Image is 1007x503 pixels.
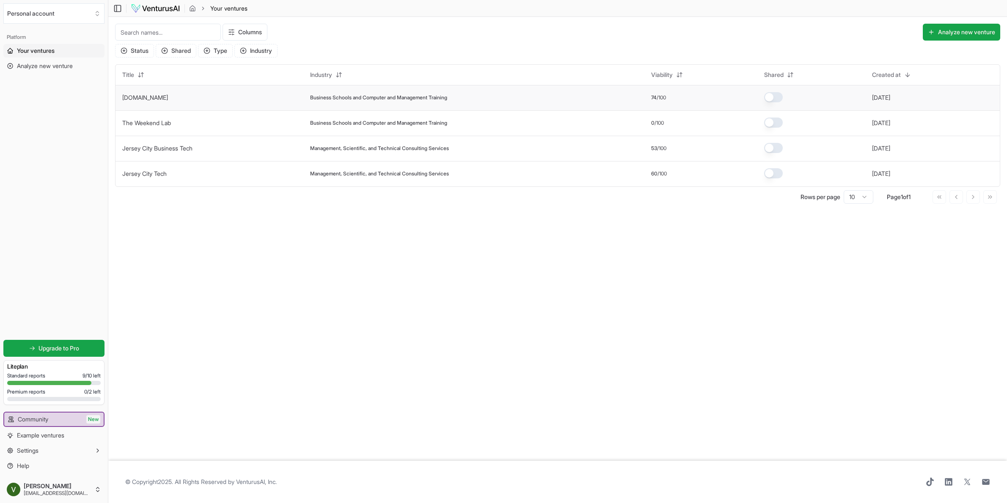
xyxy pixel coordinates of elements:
a: Example ventures [3,429,105,442]
span: Title [122,71,134,79]
button: [DOMAIN_NAME] [122,93,168,102]
span: 60 [651,170,658,177]
span: Analyze new venture [17,62,73,70]
span: Settings [17,446,39,455]
a: Upgrade to Pro [3,340,105,357]
span: 0 / 2 left [84,388,101,395]
div: Platform [3,30,105,44]
img: ACg8ocKruYYD_Bt-37oIXCiOWeYteC2nRSUD6LGuC9n1nc-YIAdH6a08=s96-c [7,483,20,496]
span: /100 [657,145,666,152]
button: Jersey City Tech [122,169,167,178]
span: Management, Scientific, and Technical Consulting Services [310,170,449,177]
input: Search names... [115,24,221,41]
span: Community [18,415,48,424]
span: /100 [658,170,667,177]
a: Help [3,459,105,473]
span: Your ventures [17,46,55,55]
button: [PERSON_NAME][EMAIL_ADDRESS][DOMAIN_NAME] [3,479,105,500]
span: 74 [651,94,657,101]
button: Shared [759,68,799,82]
span: Premium reports [7,388,45,395]
button: Type [198,44,233,57]
button: Status [115,44,154,57]
span: Help [17,462,29,470]
button: Select an organization [3,3,105,24]
span: 0 [651,120,655,126]
span: 1 [901,193,903,200]
span: Viability [651,71,673,79]
span: Standard reports [7,372,45,379]
span: [PERSON_NAME] [24,482,91,490]
span: /100 [655,120,664,126]
button: Jersey City Business Tech [122,144,193,153]
button: Settings [3,444,105,457]
button: [DATE] [872,169,890,178]
a: The Weekend Lab [122,119,171,126]
button: Title [117,68,149,82]
a: VenturusAI, Inc [236,478,275,485]
span: Upgrade to Pro [39,344,79,353]
span: © Copyright 2025 . All Rights Reserved by . [125,478,277,486]
button: [DATE] [872,144,890,153]
span: Shared [764,71,784,79]
a: Analyze new venture [3,59,105,73]
button: Analyze new venture [923,24,1000,41]
span: Business Schools and Computer and Management Training [310,120,447,126]
a: Jersey City Tech [122,170,167,177]
button: The Weekend Lab [122,119,171,127]
span: Example ventures [17,431,64,440]
a: Jersey City Business Tech [122,145,193,152]
button: Created at [867,68,916,82]
a: CommunityNew [4,413,104,426]
button: Viability [646,68,688,82]
button: [DATE] [872,119,890,127]
button: Industry [234,44,278,57]
span: 53 [651,145,657,152]
span: Page [887,193,901,200]
button: Shared [156,44,196,57]
button: [DATE] [872,93,890,102]
span: of [903,193,908,200]
p: Rows per page [801,193,840,201]
img: logo [131,3,180,14]
a: Your ventures [3,44,105,57]
span: New [86,415,100,424]
button: Industry [305,68,347,82]
h3: Lite plan [7,362,101,371]
span: /100 [657,94,666,101]
nav: breadcrumb [189,4,248,13]
a: [DOMAIN_NAME] [122,94,168,101]
span: Your ventures [210,4,248,13]
span: 1 [908,193,911,200]
span: 9 / 10 left [83,372,101,379]
span: Business Schools and Computer and Management Training [310,94,447,101]
span: Created at [872,71,901,79]
span: Industry [310,71,332,79]
button: Columns [223,24,267,41]
span: [EMAIL_ADDRESS][DOMAIN_NAME] [24,490,91,497]
span: Management, Scientific, and Technical Consulting Services [310,145,449,152]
